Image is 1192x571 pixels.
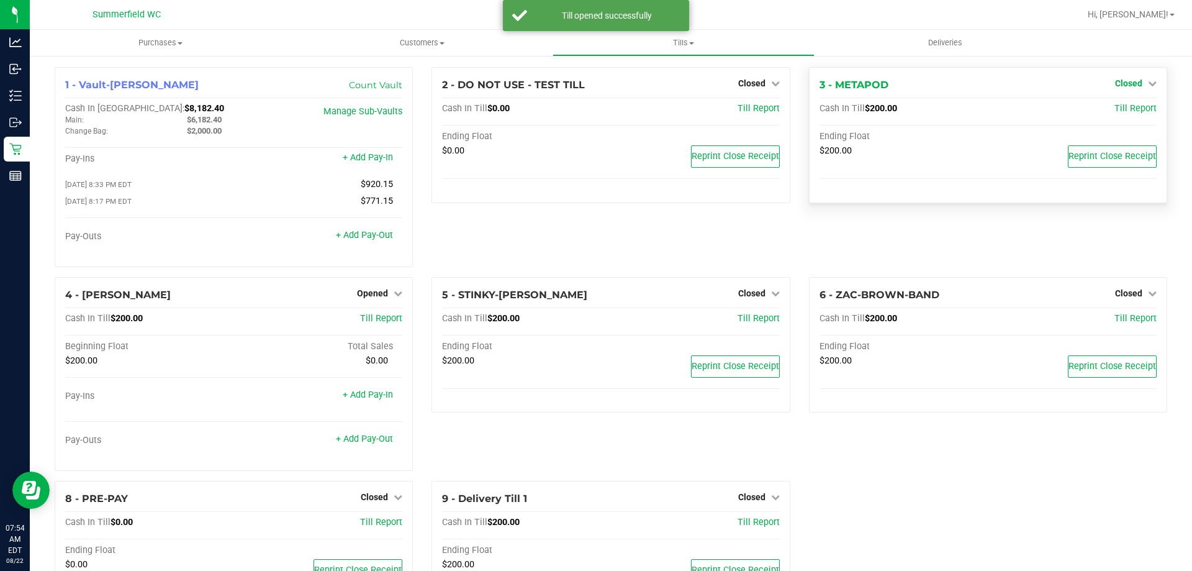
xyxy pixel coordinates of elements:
[819,131,988,142] div: Ending Float
[65,313,111,324] span: Cash In Till
[9,116,22,129] inline-svg: Outbound
[65,103,184,114] span: Cash In [GEOGRAPHIC_DATA]:
[65,153,234,165] div: Pay-Ins
[9,89,22,102] inline-svg: Inventory
[442,493,527,505] span: 9 - Delivery Till 1
[65,435,234,446] div: Pay-Outs
[65,197,132,206] span: [DATE] 8:17 PM EDT
[738,313,780,324] span: Till Report
[111,313,143,324] span: $200.00
[442,517,487,528] span: Cash In Till
[553,37,813,48] span: Tills
[442,103,487,114] span: Cash In Till
[343,152,393,163] a: + Add Pay-In
[349,80,402,91] a: Count Vault
[65,517,111,528] span: Cash In Till
[65,127,108,135] span: Change Bag:
[360,313,402,324] a: Till Report
[30,37,291,48] span: Purchases
[553,30,814,56] a: Tills
[487,313,520,324] span: $200.00
[30,30,291,56] a: Purchases
[442,341,611,352] div: Ending Float
[1114,313,1157,324] a: Till Report
[9,63,22,75] inline-svg: Inbound
[93,9,161,20] span: Summerfield WC
[442,545,611,556] div: Ending Float
[336,434,393,444] a: + Add Pay-Out
[291,30,553,56] a: Customers
[65,341,234,352] div: Beginning Float
[357,288,388,298] span: Opened
[442,79,585,91] span: 2 - DO NOT USE - TEST TILL
[911,37,979,48] span: Deliveries
[1068,355,1157,378] button: Reprint Close Receipt
[65,180,132,189] span: [DATE] 8:33 PM EDT
[692,361,779,372] span: Reprint Close Receipt
[819,355,852,366] span: $200.00
[65,289,171,301] span: 4 - [PERSON_NAME]
[366,355,388,366] span: $0.00
[361,179,393,190] span: $920.15
[292,37,552,48] span: Customers
[487,103,510,114] span: $0.00
[819,145,852,156] span: $200.00
[65,79,199,91] span: 1 - Vault-[PERSON_NAME]
[9,170,22,182] inline-svg: Reports
[815,30,1076,56] a: Deliveries
[442,289,587,301] span: 5 - STINKY-[PERSON_NAME]
[738,103,780,114] span: Till Report
[1115,288,1142,298] span: Closed
[442,131,611,142] div: Ending Float
[1068,151,1156,162] span: Reprint Close Receipt
[9,36,22,48] inline-svg: Analytics
[1068,145,1157,168] button: Reprint Close Receipt
[442,313,487,324] span: Cash In Till
[1114,103,1157,114] a: Till Report
[65,116,84,124] span: Main:
[184,103,224,114] span: $8,182.40
[738,288,765,298] span: Closed
[487,517,520,528] span: $200.00
[819,79,888,91] span: 3 - METAPOD
[65,559,88,570] span: $0.00
[65,545,234,556] div: Ending Float
[442,145,464,156] span: $0.00
[336,230,393,240] a: + Add Pay-Out
[738,517,780,528] a: Till Report
[323,106,402,117] a: Manage Sub-Vaults
[9,143,22,155] inline-svg: Retail
[1088,9,1168,19] span: Hi, [PERSON_NAME]!
[691,145,780,168] button: Reprint Close Receipt
[361,492,388,502] span: Closed
[819,103,865,114] span: Cash In Till
[819,313,865,324] span: Cash In Till
[865,313,897,324] span: $200.00
[691,355,780,378] button: Reprint Close Receipt
[819,289,939,301] span: 6 - ZAC-BROWN-BAND
[6,523,24,556] p: 07:54 AM EDT
[111,517,133,528] span: $0.00
[187,115,222,124] span: $6,182.40
[1115,78,1142,88] span: Closed
[12,472,50,509] iframe: Resource center
[6,556,24,565] p: 08/22
[65,231,234,242] div: Pay-Outs
[442,355,474,366] span: $200.00
[442,559,474,570] span: $200.00
[65,391,234,402] div: Pay-Ins
[234,341,403,352] div: Total Sales
[65,493,128,505] span: 8 - PRE-PAY
[360,517,402,528] a: Till Report
[738,78,765,88] span: Closed
[343,390,393,400] a: + Add Pay-In
[865,103,897,114] span: $200.00
[187,126,222,135] span: $2,000.00
[692,151,779,162] span: Reprint Close Receipt
[65,355,97,366] span: $200.00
